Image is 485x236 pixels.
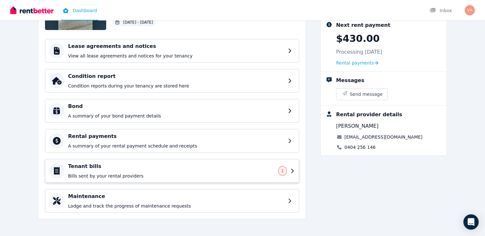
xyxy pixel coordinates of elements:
a: Rental payments [336,60,378,66]
button: Send message [336,88,388,100]
h4: Tenant bills [68,163,275,170]
span: [PERSON_NAME] [336,122,378,130]
a: [EMAIL_ADDRESS][DOMAIN_NAME] [344,134,423,140]
p: Bills sent by your rental providers [68,173,275,179]
img: Vaseehara Ruban Joseph [465,5,475,15]
h4: Lease agreements and notices [68,42,284,50]
h4: Rental payments [68,133,284,140]
a: 0404 256 146 [344,144,376,150]
div: Inbox [430,7,452,14]
h4: Maintenance [68,193,284,200]
p: Condition reports during your tenancy are stored here [68,83,284,89]
div: Messages [336,77,364,84]
h4: Bond [68,103,284,110]
span: Rental payments [336,60,374,66]
p: A summary of your rental payment schedule and receipts [68,143,284,149]
div: Open Intercom Messenger [463,214,479,230]
img: RentBetter [10,5,54,15]
div: Rental provider details [336,111,402,118]
p: Processing [DATE] [336,48,382,56]
p: View all lease agreements and notices for your tenancy [68,53,284,59]
span: 1 [281,168,284,173]
p: Lodge and track the progress of maintenance requests [68,203,284,209]
span: [DATE] - [DATE] [123,20,153,25]
h4: Condition report [68,72,284,80]
span: Send message [350,91,383,97]
p: A summary of your bond payment details [68,113,284,119]
div: Next rent payment [336,21,390,29]
p: $430.00 [336,33,380,44]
